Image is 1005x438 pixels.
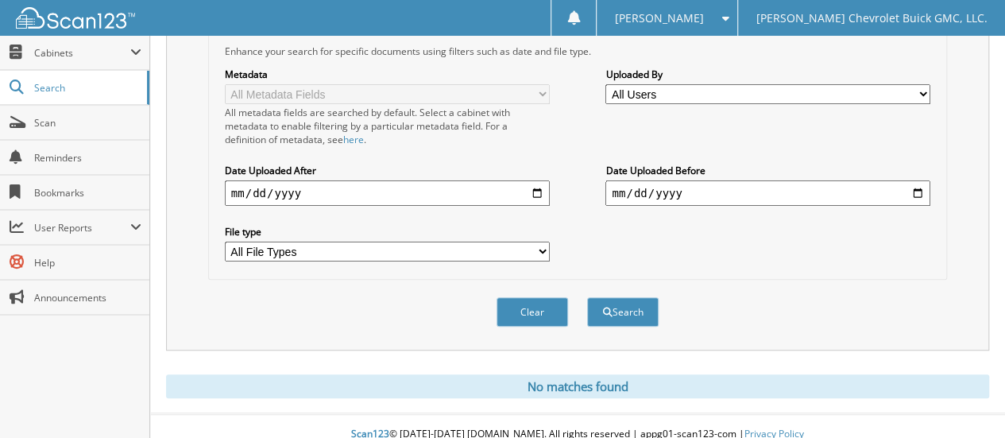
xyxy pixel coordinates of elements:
[34,291,141,304] span: Announcements
[16,7,135,29] img: scan123-logo-white.svg
[34,256,141,269] span: Help
[225,225,550,238] label: File type
[587,297,659,327] button: Search
[225,180,550,206] input: start
[225,68,550,81] label: Metadata
[926,362,1005,438] iframe: Chat Widget
[605,164,930,177] label: Date Uploaded Before
[34,46,130,60] span: Cabinets
[615,14,704,23] span: [PERSON_NAME]
[217,45,938,58] div: Enhance your search for specific documents using filters such as date and file type.
[225,106,550,146] div: All metadata fields are searched by default. Select a cabinet with metadata to enable filtering b...
[605,180,930,206] input: end
[34,116,141,130] span: Scan
[225,164,550,177] label: Date Uploaded After
[34,186,141,200] span: Bookmarks
[34,81,139,95] span: Search
[34,221,130,235] span: User Reports
[497,297,568,327] button: Clear
[34,151,141,165] span: Reminders
[166,374,989,398] div: No matches found
[343,133,364,146] a: here
[605,68,930,81] label: Uploaded By
[756,14,987,23] span: [PERSON_NAME] Chevrolet Buick GMC, LLC.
